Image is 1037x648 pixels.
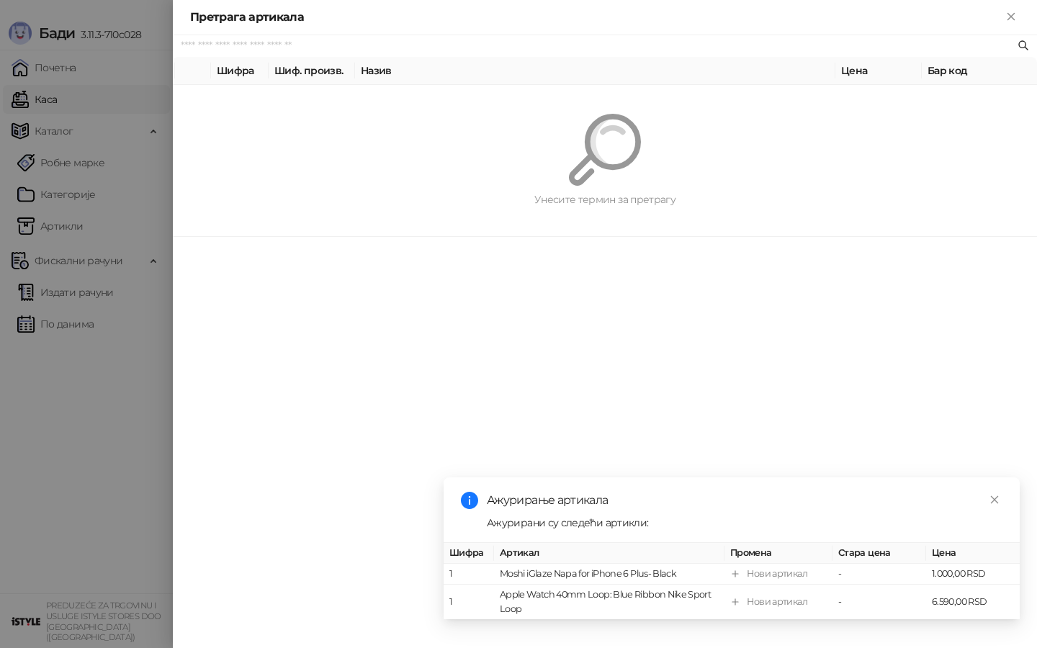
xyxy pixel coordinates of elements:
[747,595,807,609] div: Нови артикал
[190,9,1002,26] div: Претрага артикала
[926,564,1020,585] td: 1.000,00 RSD
[461,492,478,509] span: info-circle
[832,564,926,585] td: -
[269,57,355,85] th: Шиф. произв.
[494,564,724,585] td: Moshi iGlaze Napa for iPhone 6 Plus- Black
[832,543,926,564] th: Стара цена
[989,495,1000,505] span: close
[832,585,926,620] td: -
[987,492,1002,508] a: Close
[747,567,807,581] div: Нови артикал
[926,543,1020,564] th: Цена
[494,585,724,620] td: Apple Watch 40mm Loop: Blue Ribbon Nike Sport Loop
[569,114,641,186] img: Претрага
[355,57,835,85] th: Назив
[922,57,1037,85] th: Бар код
[1002,9,1020,26] button: Close
[494,543,724,564] th: Артикал
[926,585,1020,620] td: 6.590,00 RSD
[835,57,922,85] th: Цена
[444,585,494,620] td: 1
[207,192,1002,207] div: Унесите термин за претрагу
[487,492,1002,509] div: Ажурирање артикала
[444,543,494,564] th: Шифра
[487,515,1002,531] div: Ажурирани су следећи артикли:
[724,543,832,564] th: Промена
[444,564,494,585] td: 1
[211,57,269,85] th: Шифра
